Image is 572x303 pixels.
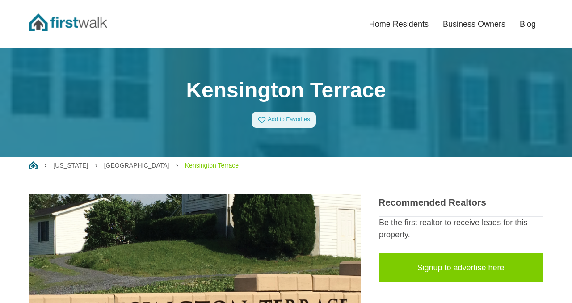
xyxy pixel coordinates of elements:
p: Be the first realtor to receive leads for this property. [379,217,543,241]
a: Signup to advertise here [379,253,543,282]
a: Business Owners [436,14,513,34]
h3: Recommended Realtors [379,197,543,208]
span: Add to Favorites [268,116,310,123]
a: [GEOGRAPHIC_DATA] [104,162,169,169]
h1: Kensington Terrace [29,77,543,103]
a: Home Residents [362,14,436,34]
a: Blog [513,14,543,34]
a: [US_STATE] [53,162,88,169]
img: FirstWalk [29,13,107,31]
a: Add to Favorites [252,112,316,128]
a: Kensington Terrace [185,162,239,169]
